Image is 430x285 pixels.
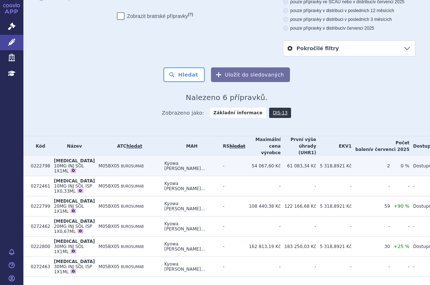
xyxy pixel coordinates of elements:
[99,184,120,189] span: M05BX05
[27,216,50,237] td: 0272462
[71,249,76,253] div: O
[99,204,120,209] span: M05BX05
[161,257,219,277] td: Kyowa [PERSON_NAME]...
[281,216,316,237] td: -
[281,257,316,277] td: -
[352,156,390,176] td: 2
[316,237,352,257] td: 5 318,8921 Kč
[54,264,92,274] span: 30MG INJ SOL ISP 1X1ML
[121,225,144,229] span: BUROSUMAB
[161,136,219,156] th: MAH
[211,67,290,82] button: Uložit do sledovaných
[370,147,409,152] span: v červenci 2025
[54,204,84,214] span: 20MG INJ SOL 1X1ML
[71,209,76,213] div: O
[219,237,245,257] td: -
[229,144,245,149] del: hledat
[390,216,410,237] td: -
[161,237,219,257] td: Kyowa [PERSON_NAME]...
[117,12,193,20] label: Zobrazit bratrské přípravky
[161,156,219,176] td: Kyowa [PERSON_NAME]...
[343,26,374,31] span: v červenci 2025
[245,257,281,277] td: -
[219,136,245,156] th: RS
[245,156,281,176] td: 54 067,60 Kč
[394,244,410,249] span: +25 %
[99,244,120,249] span: M05BX05
[54,158,95,163] span: [MEDICAL_DATA]
[95,136,161,156] th: ATC
[269,108,291,118] a: DIS-13
[161,176,219,196] td: Kyowa [PERSON_NAME]...
[163,67,205,82] button: Hledat
[316,136,352,156] th: EKV1
[394,203,410,209] span: +90 %
[54,184,92,194] span: 10MG INJ SOL ISP 1X0,33ML
[71,169,76,173] div: O
[400,163,409,169] span: 0 %
[99,163,120,169] span: M05BX05
[27,257,50,277] td: 0272463
[27,196,50,216] td: 0222799
[281,196,316,216] td: 122 166,68 Kč
[121,184,144,188] span: BUROSUMAB
[352,176,390,196] td: -
[27,156,50,176] td: 0222798
[352,257,390,277] td: -
[352,196,390,216] td: 59
[99,264,120,269] span: M05BX05
[283,41,415,56] a: Pokročilé filtry
[352,216,390,237] td: -
[71,269,76,274] div: O
[27,176,50,196] td: 0272461
[78,229,83,233] div: O
[281,237,316,257] td: 183 250,03 Kč
[161,196,219,216] td: Kyowa [PERSON_NAME]...
[390,257,410,277] td: -
[54,163,84,174] span: 10MG INJ SOL 1X1ML
[352,136,410,156] th: Počet balení
[121,164,144,168] span: BUROSUMAB
[162,108,204,118] span: Zobrazeno jako:
[186,93,268,102] span: Nalezeno 6 přípravků.
[283,8,415,14] label: pouze přípravky v distribuci v posledních 12 měsících
[352,237,390,257] td: 30
[316,156,352,176] td: 5 318,8921 Kč
[316,216,352,237] td: -
[316,176,352,196] td: -
[281,136,316,156] th: První výše úhrady (UHR1)
[50,136,95,156] th: Název
[54,244,84,254] span: 30MG INJ SOL 1X1ML
[229,144,245,149] a: vyhledávání neobsahuje žádnou platnou referenční skupinu
[54,239,95,244] span: [MEDICAL_DATA]
[210,108,266,118] strong: Základní informace
[54,178,95,184] span: [MEDICAL_DATA]
[54,259,95,264] span: [MEDICAL_DATA]
[121,245,144,249] span: BUROSUMAB
[283,16,415,22] label: pouze přípravky v distribuci v posledních 3 měsících
[219,257,245,277] td: -
[316,196,352,216] td: 5 318,8921 Kč
[99,224,120,229] span: M05BX05
[281,156,316,176] td: 61 083,34 Kč
[245,216,281,237] td: -
[54,199,95,204] span: [MEDICAL_DATA]
[161,216,219,237] td: Kyowa [PERSON_NAME]...
[245,196,281,216] td: 108 440,38 Kč
[245,237,281,257] td: 162 813,19 Kč
[121,265,144,269] span: BUROSUMAB
[78,189,83,193] div: O
[219,156,245,176] td: -
[121,204,144,208] span: BUROSUMAB
[27,237,50,257] td: 0222800
[219,176,245,196] td: -
[219,216,245,237] td: -
[245,176,281,196] td: -
[281,176,316,196] td: -
[316,257,352,277] td: -
[127,144,142,149] a: hledat
[54,219,95,224] span: [MEDICAL_DATA]
[283,25,415,31] label: pouze přípravky v distribuci
[188,12,193,17] abbr: (?)
[54,224,92,234] span: 20MG INJ SOL ISP 1X0,67ML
